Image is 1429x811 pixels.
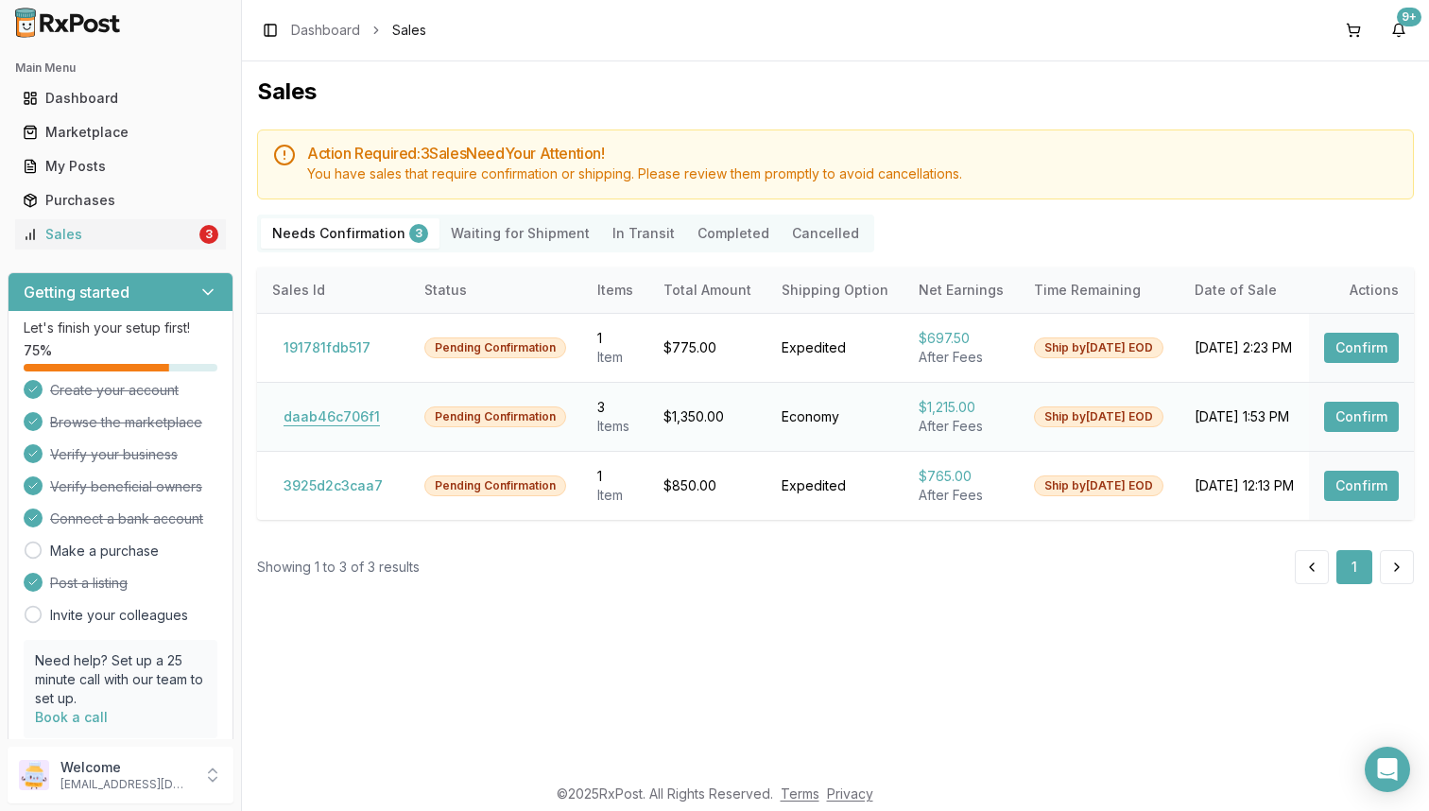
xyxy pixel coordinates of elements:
[307,146,1398,161] h5: Action Required: 3 Sale s Need Your Attention!
[392,21,426,40] span: Sales
[919,486,1004,505] div: After Fees
[686,218,781,249] button: Completed
[648,267,766,313] th: Total Amount
[424,406,566,427] div: Pending Confirmation
[199,225,218,244] div: 3
[50,413,202,432] span: Browse the marketplace
[424,475,566,496] div: Pending Confirmation
[35,651,206,708] p: Need help? Set up a 25 minute call with our team to set up.
[1397,8,1421,26] div: 9+
[60,777,192,792] p: [EMAIL_ADDRESS][DOMAIN_NAME]
[15,115,226,149] a: Marketplace
[15,217,226,251] a: Sales3
[257,267,409,313] th: Sales Id
[1309,267,1414,313] th: Actions
[8,117,233,147] button: Marketplace
[8,219,233,250] button: Sales3
[919,329,1004,348] div: $697.50
[1324,471,1399,501] button: Confirm
[582,267,648,313] th: Items
[35,709,108,725] a: Book a call
[663,338,751,357] div: $775.00
[1034,406,1163,427] div: Ship by [DATE] EOD
[919,467,1004,486] div: $765.00
[919,348,1004,367] div: After Fees
[23,157,218,176] div: My Posts
[50,509,203,528] span: Connect a bank account
[15,60,226,76] h2: Main Menu
[782,476,888,495] div: Expedited
[597,329,633,348] div: 1
[257,558,420,577] div: Showing 1 to 3 of 3 results
[439,218,601,249] button: Waiting for Shipment
[23,225,196,244] div: Sales
[781,785,819,802] a: Terms
[827,785,873,802] a: Privacy
[424,337,566,358] div: Pending Confirmation
[8,151,233,181] button: My Posts
[291,21,360,40] a: Dashboard
[272,333,382,363] button: 191781fdb517
[782,338,888,357] div: Expedited
[23,191,218,210] div: Purchases
[24,341,52,360] span: 75 %
[1384,15,1414,45] button: 9+
[24,281,129,303] h3: Getting started
[291,21,426,40] nav: breadcrumb
[50,477,202,496] span: Verify beneficial owners
[1324,402,1399,432] button: Confirm
[597,398,633,417] div: 3
[50,574,128,593] span: Post a listing
[919,417,1004,436] div: After Fees
[15,183,226,217] a: Purchases
[50,445,178,464] span: Verify your business
[1034,475,1163,496] div: Ship by [DATE] EOD
[663,476,751,495] div: $850.00
[50,381,179,400] span: Create your account
[1179,267,1309,313] th: Date of Sale
[8,83,233,113] button: Dashboard
[24,319,217,337] p: Let's finish your setup first!
[307,164,1398,183] div: You have sales that require confirmation or shipping. Please review them promptly to avoid cancel...
[50,542,159,561] a: Make a purchase
[19,760,49,790] img: User avatar
[1195,476,1294,495] div: [DATE] 12:13 PM
[597,417,633,436] div: Item s
[1365,747,1410,792] div: Open Intercom Messenger
[50,606,188,625] a: Invite your colleagues
[1195,338,1294,357] div: [DATE] 2:23 PM
[1019,267,1179,313] th: Time Remaining
[597,467,633,486] div: 1
[15,81,226,115] a: Dashboard
[60,758,192,777] p: Welcome
[272,471,394,501] button: 3925d2c3caa7
[409,267,581,313] th: Status
[1034,337,1163,358] div: Ship by [DATE] EOD
[261,218,439,249] button: Needs Confirmation
[601,218,686,249] button: In Transit
[272,402,391,432] button: daab46c706f1
[1195,407,1294,426] div: [DATE] 1:53 PM
[1336,550,1372,584] button: 1
[597,348,633,367] div: Item
[781,218,870,249] button: Cancelled
[663,407,751,426] div: $1,350.00
[8,185,233,216] button: Purchases
[23,123,218,142] div: Marketplace
[15,149,226,183] a: My Posts
[8,8,129,38] img: RxPost Logo
[919,398,1004,417] div: $1,215.00
[409,224,428,243] div: 3
[904,267,1019,313] th: Net Earnings
[782,407,888,426] div: Economy
[23,89,218,108] div: Dashboard
[766,267,904,313] th: Shipping Option
[257,77,1414,107] h1: Sales
[597,486,633,505] div: Item
[1324,333,1399,363] button: Confirm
